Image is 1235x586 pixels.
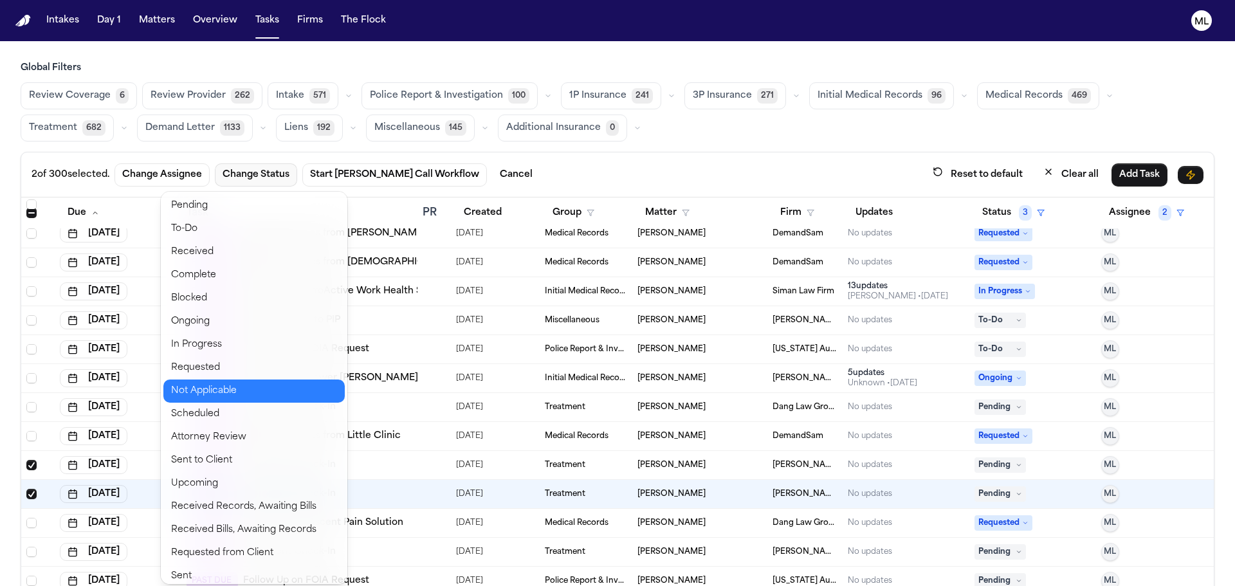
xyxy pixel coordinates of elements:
button: Ongoing [163,310,345,333]
button: Upcoming [163,472,345,495]
button: Sent to Client [163,449,345,472]
button: Pending [163,194,345,217]
button: Received Bills, Awaiting Records [163,518,345,542]
button: Blocked [163,287,345,310]
button: Attorney Review [163,426,345,449]
button: Requested [163,356,345,380]
button: Requested from Client [163,542,345,565]
button: Received [163,241,345,264]
div: Change Status [161,192,347,584]
button: Scheduled [163,403,345,426]
button: In Progress [163,333,345,356]
button: Received Records, Awaiting Bills [163,495,345,518]
button: Complete [163,264,345,287]
button: Not Applicable [163,380,345,403]
button: Change Status [215,163,297,187]
button: To-Do [163,217,345,241]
